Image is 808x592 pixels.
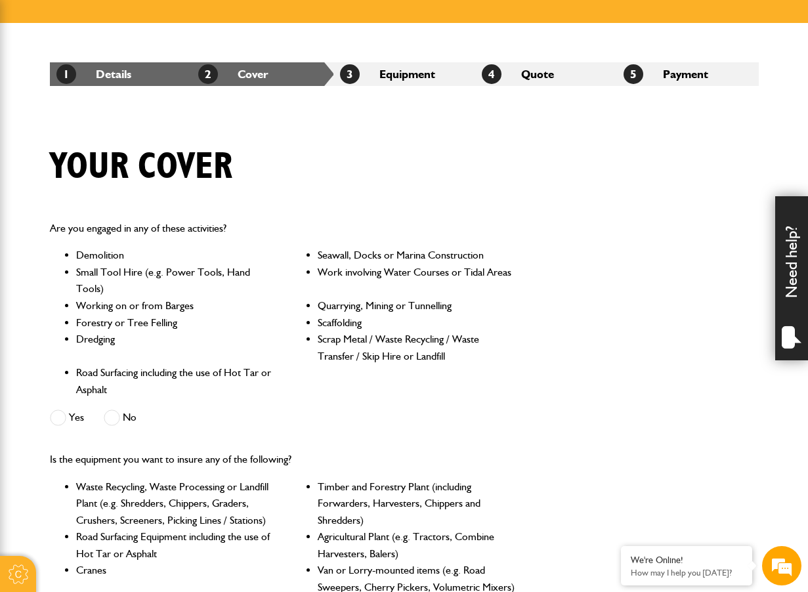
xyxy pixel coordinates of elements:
[179,404,238,422] em: Start Chat
[340,64,360,84] span: 3
[104,410,137,426] label: No
[198,64,218,84] span: 2
[76,297,274,314] li: Working on or from Barges
[56,67,131,81] a: 1Details
[318,264,516,297] li: Work involving Water Courses or Tidal Areas
[192,62,333,86] li: Cover
[215,7,247,38] div: Minimize live chat window
[17,238,240,393] textarea: Type your message and hit 'Enter'
[333,62,475,86] li: Equipment
[76,478,274,529] li: Waste Recycling, Waste Processing or Landfill Plant (e.g. Shredders, Chippers, Graders, Crushers,...
[56,64,76,84] span: 1
[318,247,516,264] li: Seawall, Docks or Marina Construction
[50,145,232,189] h1: Your cover
[76,364,274,398] li: Road Surfacing including the use of Hot Tar or Asphalt
[50,220,516,237] p: Are you engaged in any of these activities?
[17,199,240,228] input: Enter your phone number
[17,121,240,150] input: Enter your last name
[624,64,643,84] span: 5
[17,160,240,189] input: Enter your email address
[76,264,274,297] li: Small Tool Hire (e.g. Power Tools, Hand Tools)
[775,196,808,360] div: Need help?
[22,73,55,91] img: d_20077148190_company_1631870298795_20077148190
[318,314,516,331] li: Scaffolding
[617,62,759,86] li: Payment
[76,314,274,331] li: Forestry or Tree Felling
[76,247,274,264] li: Demolition
[631,568,742,578] p: How may I help you today?
[482,64,501,84] span: 4
[318,478,516,529] li: Timber and Forestry Plant (including Forwarders, Harvesters, Chippers and Shredders)
[76,528,274,562] li: Road Surfacing Equipment including the use of Hot Tar or Asphalt
[68,74,221,91] div: Chat with us now
[76,331,274,364] li: Dredging
[631,555,742,566] div: We're Online!
[50,451,516,468] p: Is the equipment you want to insure any of the following?
[318,528,516,562] li: Agricultural Plant (e.g. Tractors, Combine Harvesters, Balers)
[318,297,516,314] li: Quarrying, Mining or Tunnelling
[50,410,84,426] label: Yes
[475,62,617,86] li: Quote
[318,331,516,364] li: Scrap Metal / Waste Recycling / Waste Transfer / Skip Hire or Landfill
